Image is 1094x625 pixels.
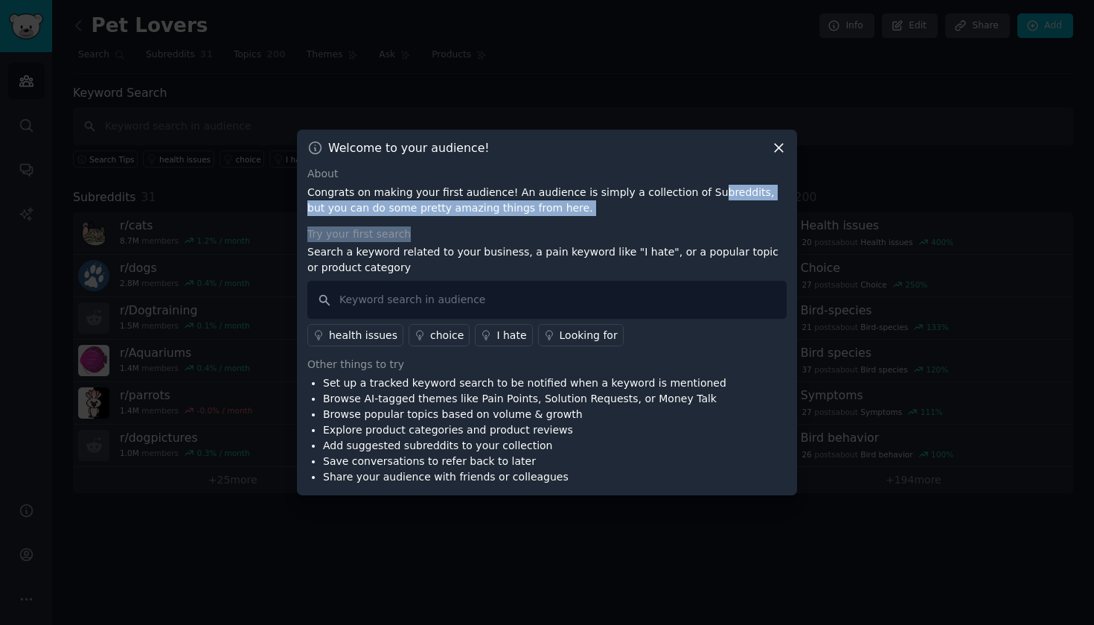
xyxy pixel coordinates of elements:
[307,324,403,346] a: health issues
[323,454,726,469] li: Save conversations to refer back to later
[307,244,787,276] p: Search a keyword related to your business, a pain keyword like "I hate", or a popular topic or pr...
[323,375,726,391] li: Set up a tracked keyword search to be notified when a keyword is mentioned
[496,328,526,343] div: I hate
[475,324,532,346] a: I hate
[307,226,787,242] div: Try your first search
[307,166,787,182] div: About
[323,391,726,407] li: Browse AI-tagged themes like Pain Points, Solution Requests, or Money Talk
[323,438,726,454] li: Add suggested subreddits to your collection
[329,328,397,343] div: health issues
[307,281,787,319] input: Keyword search in audience
[323,469,726,485] li: Share your audience with friends or colleagues
[307,185,787,216] p: Congrats on making your first audience! An audience is simply a collection of Subreddits, but you...
[307,357,787,372] div: Other things to try
[323,407,726,422] li: Browse popular topics based on volume & growth
[323,422,726,438] li: Explore product categories and product reviews
[409,324,470,346] a: choice
[328,140,490,156] h3: Welcome to your audience!
[538,324,624,346] a: Looking for
[560,328,618,343] div: Looking for
[430,328,464,343] div: choice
